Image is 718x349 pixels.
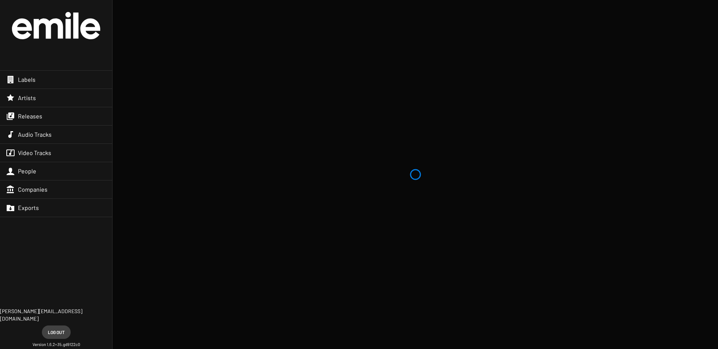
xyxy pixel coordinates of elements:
[48,325,65,339] span: Log out
[18,94,36,102] span: Artists
[18,131,52,138] span: Audio Tracks
[33,342,80,348] small: Version 1.6.2+35.gd9122c0
[18,167,36,175] span: People
[18,149,51,157] span: Video Tracks
[18,112,42,120] span: Releases
[12,12,100,39] img: grand-official-logo.svg
[18,76,36,83] span: Labels
[42,325,71,339] button: Log out
[18,186,47,193] span: Companies
[18,204,39,211] span: Exports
